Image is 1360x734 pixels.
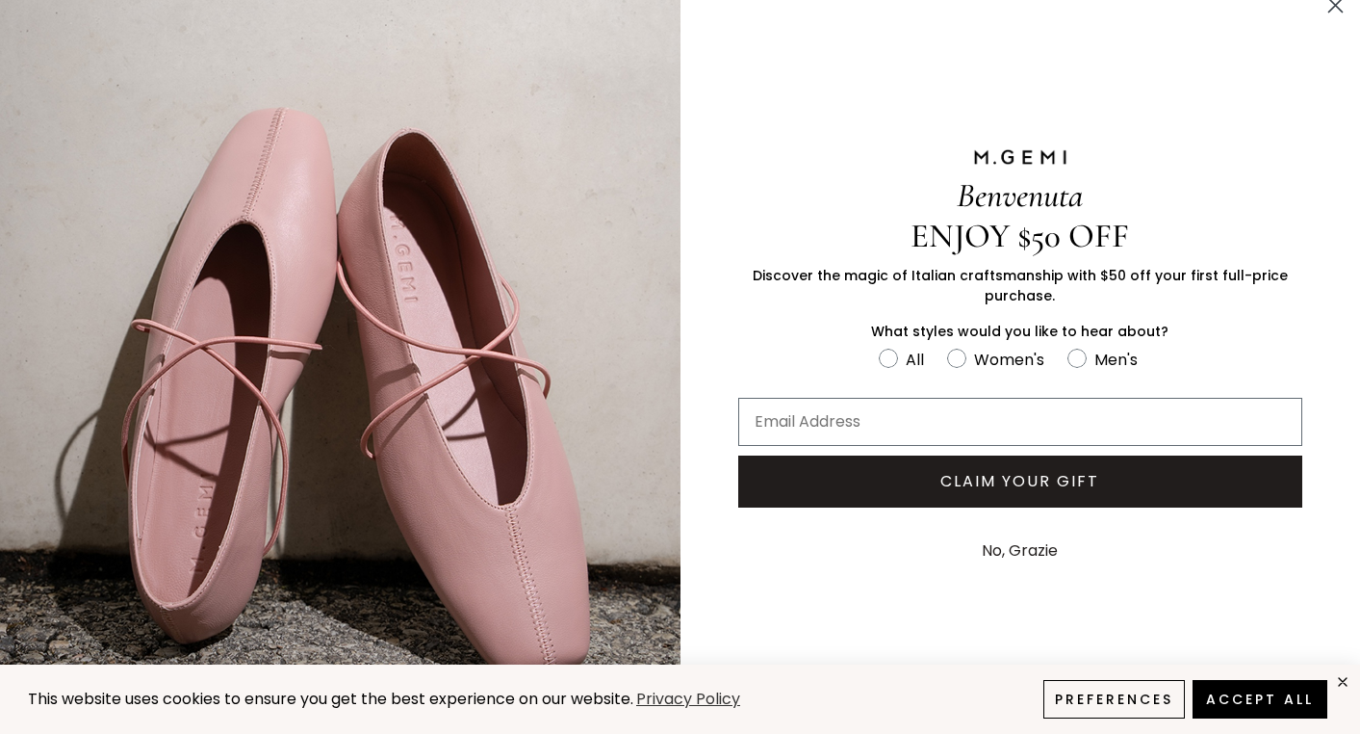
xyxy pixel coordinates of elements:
[957,175,1083,216] span: Benvenuta
[753,266,1288,305] span: Discover the magic of Italian craftsmanship with $50 off your first full-price purchase.
[1094,348,1138,372] div: Men's
[738,456,1303,508] button: CLAIM YOUR GIFT
[738,398,1303,446] input: Email Address
[972,148,1068,166] img: M.GEMI
[28,688,633,710] span: This website uses cookies to ensure you get the best experience on our website.
[633,688,743,712] a: Privacy Policy (opens in a new tab)
[1335,674,1350,690] div: close
[871,322,1168,341] span: What styles would you like to hear about?
[906,348,924,372] div: All
[972,527,1067,575] button: No, Grazie
[911,216,1129,256] span: ENJOY $50 OFF
[1043,680,1185,719] button: Preferences
[1193,680,1327,719] button: Accept All
[974,348,1044,372] div: Women's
